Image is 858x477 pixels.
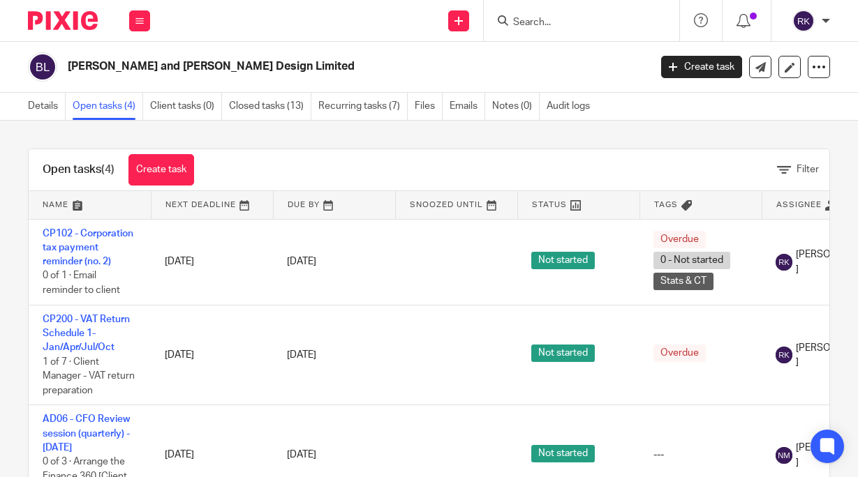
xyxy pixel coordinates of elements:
[287,350,316,360] span: [DATE]
[653,448,748,462] div: ---
[492,93,540,120] a: Notes (0)
[287,450,316,460] span: [DATE]
[776,347,792,363] img: svg%3E
[653,231,706,248] span: Overdue
[776,254,792,271] img: svg%3E
[450,93,485,120] a: Emails
[653,273,713,290] span: Stats & CT
[43,357,135,395] span: 1 of 7 · Client Manager - VAT return preparation
[415,93,443,120] a: Files
[318,93,408,120] a: Recurring tasks (7)
[654,201,678,209] span: Tags
[547,93,597,120] a: Audit logs
[512,17,637,29] input: Search
[28,11,98,30] img: Pixie
[410,201,483,209] span: Snoozed Until
[532,201,567,209] span: Status
[287,257,316,266] span: [DATE]
[28,52,57,82] img: svg%3E
[43,162,114,177] h1: Open tasks
[73,93,143,120] a: Open tasks (4)
[68,59,526,74] h2: [PERSON_NAME] and [PERSON_NAME] Design Limited
[792,10,815,32] img: svg%3E
[776,447,792,464] img: svg%3E
[128,154,194,185] a: Create task
[151,219,273,305] td: [DATE]
[531,445,595,462] span: Not started
[151,305,273,405] td: [DATE]
[150,93,222,120] a: Client tasks (0)
[101,164,114,175] span: (4)
[531,344,595,362] span: Not started
[43,414,130,453] a: AD06 - CFO Review session (quarterly) - [DATE]
[28,93,66,120] a: Details
[653,344,706,362] span: Overdue
[661,56,742,78] a: Create task
[229,93,311,120] a: Closed tasks (13)
[43,229,133,267] a: CP102 - Corporation tax payment reminder (no. 2)
[531,252,595,269] span: Not started
[43,271,120,296] span: 0 of 1 · Email reminder to client
[653,252,730,269] span: 0 - Not started
[43,315,130,353] a: CP200 - VAT Return Schedule 1- Jan/Apr/Jul/Oct
[797,165,819,174] span: Filter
